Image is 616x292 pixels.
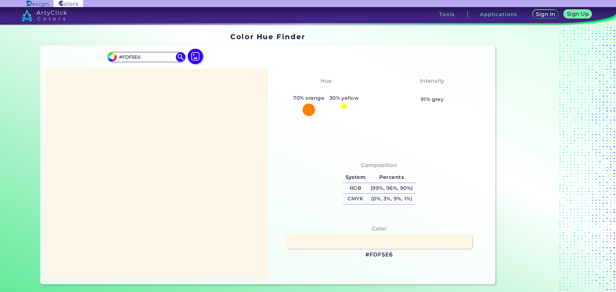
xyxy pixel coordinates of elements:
h4: Hue [321,76,332,86]
h5: RGB [343,183,368,194]
h5: Sign Up [566,11,589,17]
h3: Almost None [410,87,455,94]
h5: Sign In [535,12,556,17]
img: icon picture [188,49,203,64]
h5: (0%, 3%, 9%, 1%) [368,194,415,204]
img: logo_artyclick_colors_white.svg [21,10,67,21]
a: Sign In [532,10,559,19]
h5: System [343,172,368,183]
h5: Percents [368,172,415,183]
h4: Intensity [420,76,444,86]
h4: Color [372,224,387,233]
h5: 91% grey [421,95,444,104]
h5: 30% yellow [327,94,361,102]
h3: Tools [439,12,455,17]
input: type color.. [116,53,176,61]
h3: Yellowish Orange [297,87,355,94]
h1: Color Hue Finder [230,32,305,41]
a: Sign Up [563,10,592,19]
h3: Applications [480,12,518,17]
h5: CMYK [343,194,368,204]
h4: Composition [361,161,397,170]
h3: #FDF5E6 [365,251,393,259]
h5: (99%, 96%, 90%) [368,183,415,194]
img: icon search [176,52,185,62]
img: ArtyClick Design logo [27,1,48,7]
h5: 70% orange [291,94,327,102]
